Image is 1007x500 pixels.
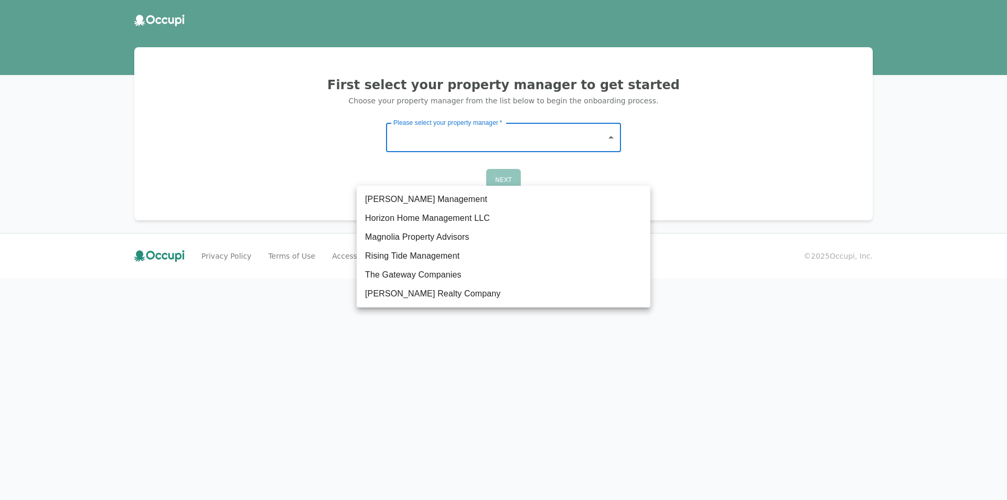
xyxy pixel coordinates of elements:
li: The Gateway Companies [357,265,650,284]
li: Magnolia Property Advisors [357,228,650,247]
li: Horizon Home Management LLC [357,209,650,228]
li: Rising Tide Management [357,247,650,265]
li: [PERSON_NAME] Management [357,190,650,209]
li: [PERSON_NAME] Realty Company [357,284,650,303]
